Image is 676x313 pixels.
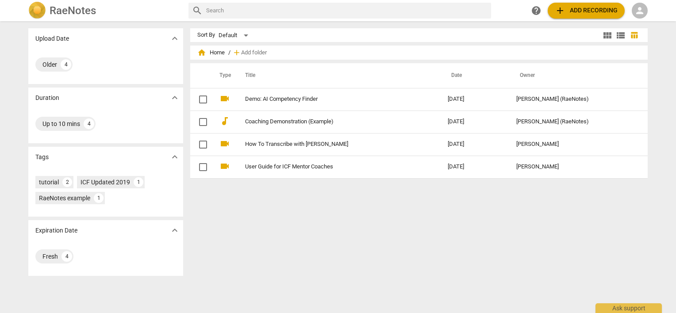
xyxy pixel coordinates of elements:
button: Show more [168,150,181,164]
a: User Guide for ICF Mentor Coaches [245,164,416,170]
button: Show more [168,224,181,237]
div: tutorial [39,178,59,187]
span: Add recording [555,5,618,16]
input: Search [206,4,488,18]
div: RaeNotes example [39,194,90,202]
th: Type [212,63,234,88]
button: Show more [168,32,181,45]
div: ICF Updated 2019 [81,178,130,187]
div: 4 [61,251,72,262]
a: Help [528,3,544,19]
button: Table view [627,29,641,42]
span: videocam [219,161,230,172]
div: 1 [94,193,104,203]
span: view_module [602,30,613,41]
th: Date [441,63,509,88]
div: 2 [62,177,72,187]
span: audiotrack [219,116,230,126]
div: Fresh [42,252,58,261]
th: Title [234,63,441,88]
a: LogoRaeNotes [28,2,181,19]
span: table_chart [630,31,638,39]
span: add [232,48,241,57]
span: view_list [615,30,626,41]
td: [DATE] [441,88,509,111]
button: Show more [168,91,181,104]
div: Up to 10 mins [42,119,80,128]
button: List view [614,29,627,42]
span: expand_more [169,152,180,162]
span: help [531,5,542,16]
div: Ask support [595,303,662,313]
div: 4 [61,59,71,70]
a: How To Transcribe with [PERSON_NAME] [245,141,416,148]
span: Home [197,48,225,57]
span: expand_more [169,92,180,103]
div: Older [42,60,57,69]
div: [PERSON_NAME] [516,141,631,148]
span: search [192,5,203,16]
span: person [634,5,645,16]
h2: RaeNotes [50,4,96,17]
a: Coaching Demonstration (Example) [245,118,416,125]
th: Owner [509,63,638,88]
div: [PERSON_NAME] (RaeNotes) [516,96,631,103]
td: [DATE] [441,111,509,133]
p: Upload Date [35,34,69,43]
div: Sort By [197,32,215,38]
div: 4 [84,118,94,129]
div: Default [219,28,251,42]
button: Tile view [601,29,614,42]
button: Upload [548,3,625,19]
span: add [555,5,565,16]
span: expand_more [169,225,180,236]
a: Demo: AI Competency Finder [245,96,416,103]
td: [DATE] [441,133,509,156]
p: Tags [35,153,49,162]
div: 1 [134,177,143,187]
img: Logo [28,2,46,19]
div: [PERSON_NAME] (RaeNotes) [516,118,631,125]
span: home [197,48,206,57]
p: Duration [35,93,59,103]
span: / [228,50,230,56]
span: expand_more [169,33,180,44]
span: Add folder [241,50,267,56]
div: [PERSON_NAME] [516,164,631,170]
span: videocam [219,138,230,149]
td: [DATE] [441,156,509,178]
span: videocam [219,93,230,104]
p: Expiration Date [35,226,77,235]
